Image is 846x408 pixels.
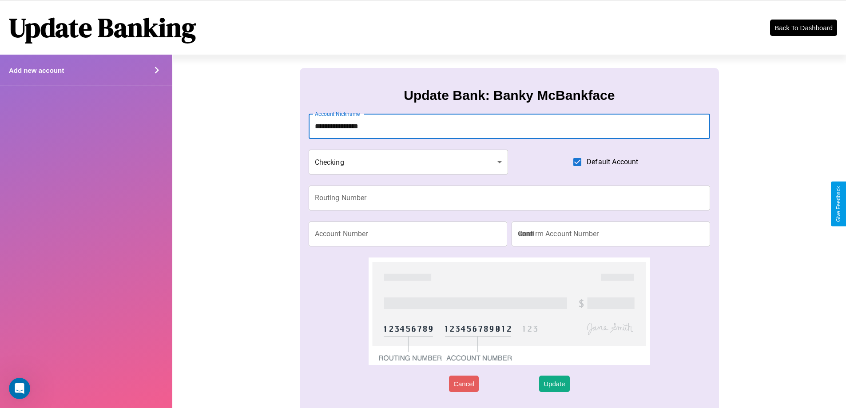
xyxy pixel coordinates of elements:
div: Checking [309,150,508,174]
div: Give Feedback [835,186,842,222]
h1: Update Banking [9,9,196,46]
h3: Update Bank: Banky McBankface [404,88,615,103]
button: Update [539,376,569,392]
button: Back To Dashboard [770,20,837,36]
img: check [369,257,650,365]
h4: Add new account [9,67,64,74]
span: Default Account [587,157,638,167]
iframe: Intercom live chat [9,378,30,399]
button: Cancel [449,376,479,392]
label: Account Nickname [315,110,360,118]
